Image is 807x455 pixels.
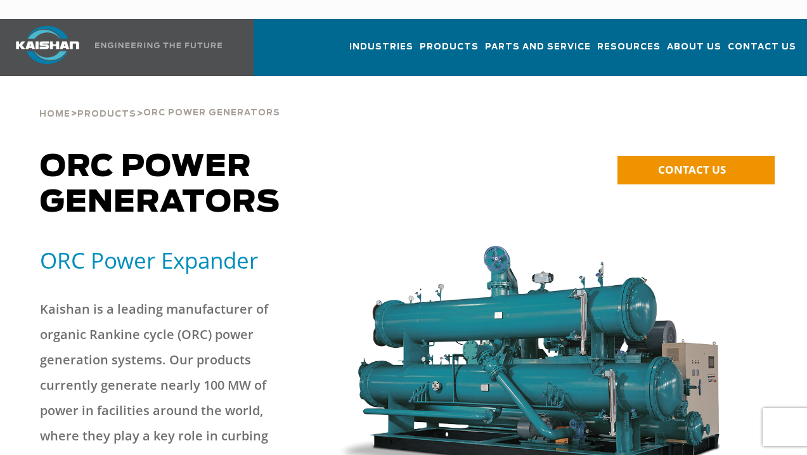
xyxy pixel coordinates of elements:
[420,40,479,54] span: Products
[349,40,413,54] span: Industries
[77,110,136,119] span: Products
[39,108,70,119] a: Home
[39,110,70,119] span: Home
[658,162,726,177] span: CONTACT US
[485,30,591,74] a: Parts and Service
[143,109,280,117] span: ORC Power Generators
[728,40,796,54] span: Contact Us
[349,30,413,74] a: Industries
[39,76,280,124] div: > >
[40,152,280,218] span: ORC Power Generators
[95,42,222,48] img: Engineering the future
[617,156,775,184] a: CONTACT US
[597,30,661,74] a: Resources
[597,40,661,54] span: Resources
[667,40,721,54] span: About Us
[420,30,479,74] a: Products
[40,246,321,274] h5: ORC Power Expander
[667,30,721,74] a: About Us
[77,108,136,119] a: Products
[485,40,591,54] span: Parts and Service
[728,30,796,74] a: Contact Us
